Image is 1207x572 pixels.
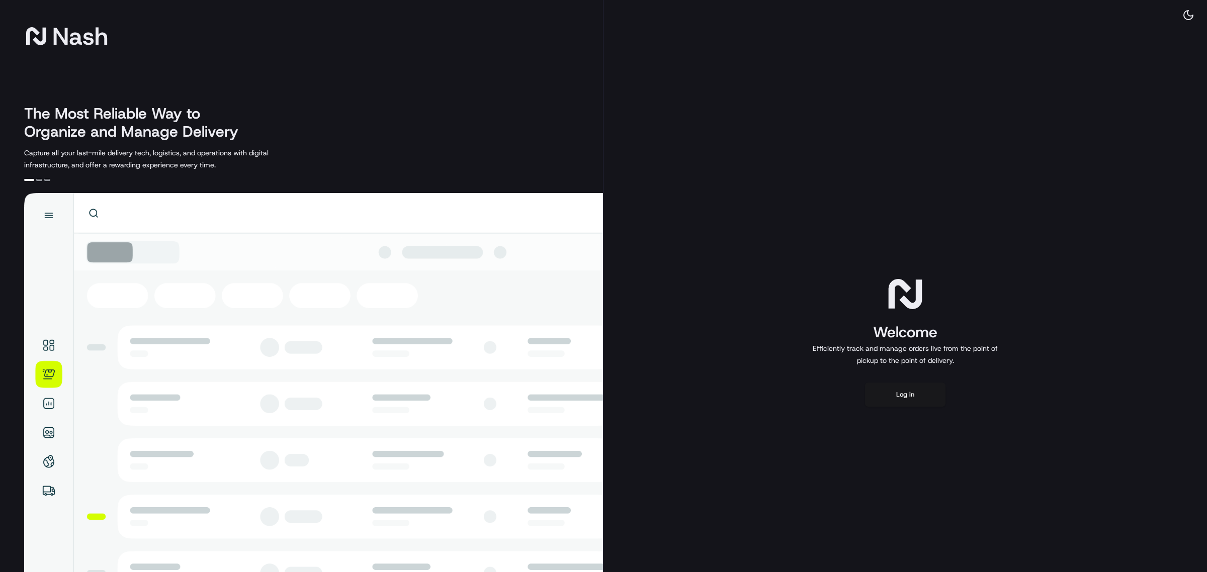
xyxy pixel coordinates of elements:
[865,383,945,407] button: Log in
[809,322,1002,342] h1: Welcome
[809,342,1002,366] p: Efficiently track and manage orders live from the point of pickup to the point of delivery.
[24,105,249,141] h2: The Most Reliable Way to Organize and Manage Delivery
[24,147,314,171] p: Capture all your last-mile delivery tech, logistics, and operations with digital infrastructure, ...
[52,26,108,46] span: Nash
